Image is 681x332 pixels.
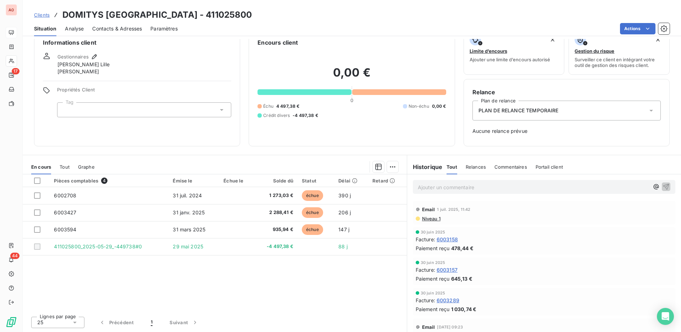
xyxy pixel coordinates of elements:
[657,308,674,325] div: Open Intercom Messenger
[62,9,252,21] h3: DOMITYS [GEOGRAPHIC_DATA] - 411025800
[12,68,20,74] span: 17
[258,38,298,47] h6: Encours client
[150,25,178,32] span: Paramètres
[575,57,664,68] span: Surveiller ce client en intégrant votre outil de gestion des risques client.
[437,297,459,304] span: 6003289
[421,260,445,265] span: 30 juin 2025
[142,315,161,330] button: 1
[173,243,203,249] span: 29 mai 2025
[259,178,293,184] div: Solde dû
[57,68,99,75] span: [PERSON_NAME]
[259,192,293,199] span: 1 273,03 €
[437,236,458,243] span: 6003158
[302,178,330,184] div: Statut
[34,11,50,18] a: Clients
[338,226,349,232] span: 147 j
[416,244,450,252] span: Paiement reçu
[223,178,250,184] div: Échue le
[447,164,457,170] span: Tout
[437,207,470,212] span: 1 juil. 2025, 11:42
[263,103,273,109] span: Échu
[60,164,70,170] span: Tout
[293,112,318,119] span: -4 497,38 €
[451,275,472,282] span: 645,13 €
[54,192,76,198] span: 6002708
[338,178,364,184] div: Délai
[437,325,463,329] span: [DATE] 09:23
[421,291,445,295] span: 30 juin 2025
[90,315,142,330] button: Précédent
[575,48,614,54] span: Gestion du risque
[259,226,293,233] span: 935,94 €
[536,164,563,170] span: Portail client
[276,103,300,109] span: 4 497,38 €
[416,236,435,243] span: Facture :
[101,178,107,184] span: 4
[422,207,435,212] span: Email
[54,209,76,215] span: 6003427
[421,216,441,221] span: Niveau 1
[57,61,110,68] span: [PERSON_NAME] Lille
[54,226,76,232] span: 6003594
[259,243,293,250] span: -4 497,38 €
[451,305,477,313] span: 1 030,74 €
[422,324,435,330] span: Email
[258,66,446,87] h2: 0,00 €
[302,224,323,235] span: échue
[78,164,95,170] span: Graphe
[472,88,661,96] h6: Relance
[416,305,450,313] span: Paiement reçu
[31,164,51,170] span: En cours
[10,253,20,259] span: 44
[43,38,231,47] h6: Informations client
[63,107,69,113] input: Ajouter une valeur
[478,107,559,114] span: PLAN DE RELANCE TEMPORAIRE
[173,226,205,232] span: 31 mars 2025
[57,54,89,60] span: Gestionnaires
[421,230,445,234] span: 30 juin 2025
[466,164,486,170] span: Relances
[54,178,164,184] div: Pièces comptables
[259,209,293,216] span: 2 288,41 €
[409,103,429,109] span: Non-échu
[65,25,84,32] span: Analyse
[57,87,231,97] span: Propriétés Client
[173,209,205,215] span: 31 janv. 2025
[151,319,153,326] span: 1
[407,163,443,171] h6: Historique
[34,25,56,32] span: Situation
[161,315,207,330] button: Suivant
[470,48,507,54] span: Limite d’encours
[432,103,446,109] span: 0,00 €
[173,178,215,184] div: Émise le
[6,69,17,81] a: 17
[173,192,202,198] span: 31 juil. 2024
[54,243,142,249] span: 411025800_2025-05-29_-449738#0
[569,29,670,75] button: Gestion du risqueSurveiller ce client en intégrant votre outil de gestion des risques client.
[451,244,474,252] span: 478,44 €
[416,297,435,304] span: Facture :
[350,97,353,103] span: 0
[472,128,661,135] span: Aucune relance prévue
[338,209,351,215] span: 206 j
[416,275,450,282] span: Paiement reçu
[37,319,43,326] span: 25
[437,266,458,274] span: 6003157
[338,192,351,198] span: 390 j
[464,29,565,75] button: Limite d’encoursAjouter une limite d’encours autorisé
[302,207,323,218] span: échue
[92,25,142,32] span: Contacts & Adresses
[263,112,290,119] span: Crédit divers
[302,190,323,201] span: échue
[470,57,550,62] span: Ajouter une limite d’encours autorisé
[620,23,655,34] button: Actions
[416,266,435,274] span: Facture :
[338,243,348,249] span: 88 j
[372,178,403,184] div: Retard
[6,316,17,328] img: Logo LeanPay
[34,12,50,18] span: Clients
[494,164,527,170] span: Commentaires
[6,4,17,16] div: A0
